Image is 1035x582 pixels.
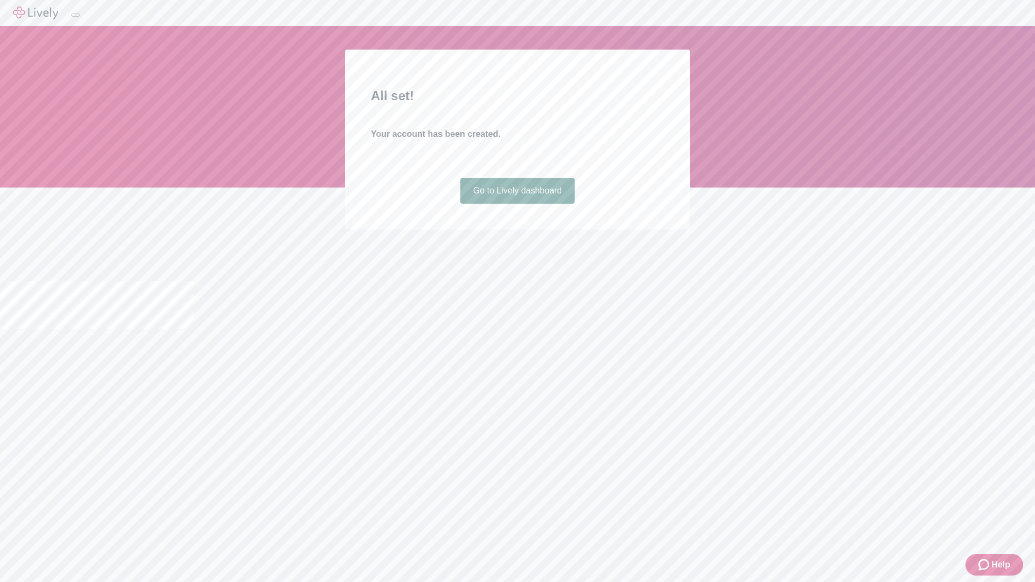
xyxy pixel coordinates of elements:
[13,6,58,19] img: Lively
[991,558,1010,571] span: Help
[978,558,991,571] svg: Zendesk support icon
[71,13,80,17] button: Log out
[371,128,664,141] h4: Your account has been created.
[460,178,575,204] a: Go to Lively dashboard
[371,86,664,106] h2: All set!
[965,554,1023,576] button: Zendesk support iconHelp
